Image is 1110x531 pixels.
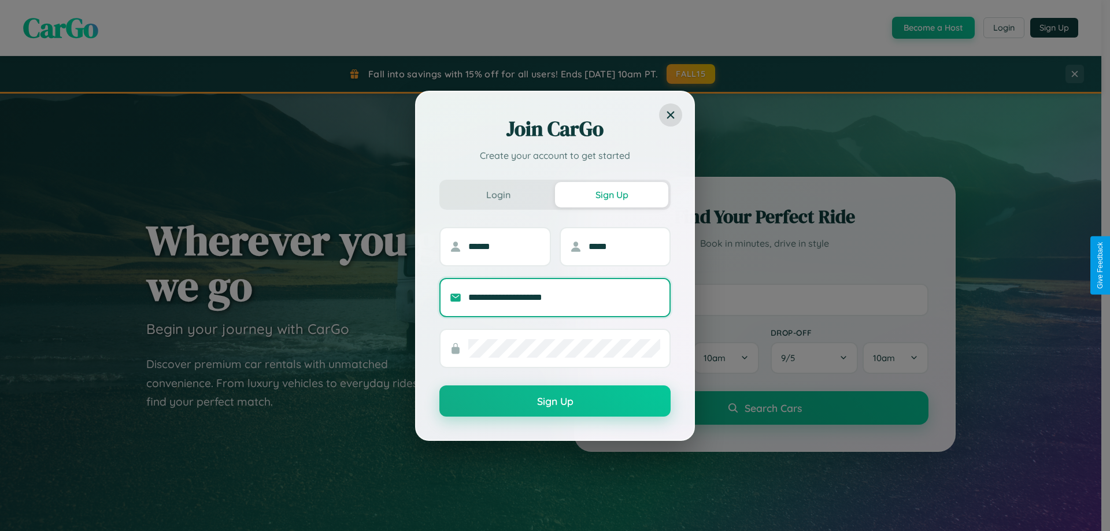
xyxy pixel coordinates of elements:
div: Give Feedback [1096,242,1104,289]
button: Login [442,182,555,207]
button: Sign Up [555,182,668,207]
h2: Join CarGo [439,115,671,143]
button: Sign Up [439,385,671,417]
p: Create your account to get started [439,148,671,162]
